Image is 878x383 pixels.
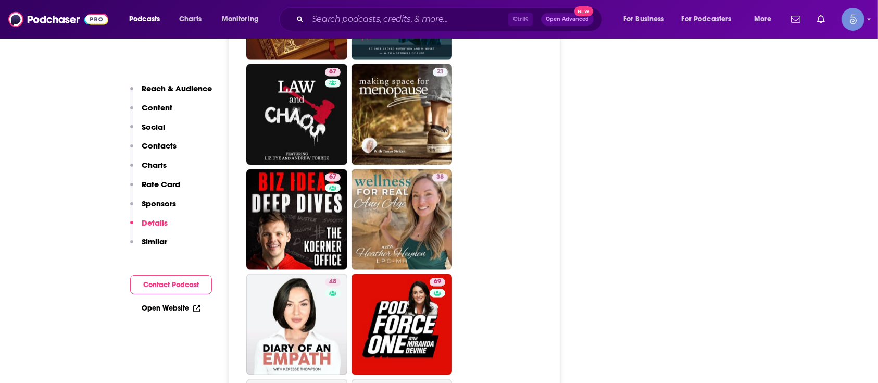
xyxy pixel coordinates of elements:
p: Sponsors [142,199,176,208]
span: Podcasts [129,12,160,27]
img: Podchaser - Follow, Share and Rate Podcasts [8,9,108,29]
img: User Profile [842,8,864,31]
a: 38 [352,169,453,270]
button: Rate Card [130,179,180,199]
span: Monitoring [222,12,259,27]
span: 48 [329,277,336,287]
span: Ctrl K [508,13,533,26]
button: Sponsors [130,199,176,218]
p: Content [142,103,172,113]
span: 67 [329,67,336,77]
span: More [754,12,772,27]
a: 67 [246,169,347,270]
p: Contacts [142,141,177,151]
span: 69 [434,277,441,287]
button: Contact Podcast [130,275,212,294]
button: Similar [130,237,167,256]
button: Open AdvancedNew [541,13,594,26]
button: open menu [675,11,747,28]
div: Search podcasts, credits, & more... [289,7,612,31]
p: Reach & Audience [142,83,212,93]
a: 48 [325,278,341,286]
button: open menu [747,11,785,28]
p: Details [142,218,168,228]
button: Reach & Audience [130,83,212,103]
button: Details [130,218,168,237]
span: Charts [179,12,202,27]
a: 38 [432,173,448,181]
button: Content [130,103,172,122]
a: 69 [352,274,453,375]
p: Charts [142,160,167,170]
span: For Podcasters [682,12,732,27]
button: Social [130,122,165,141]
a: 67 [325,173,341,181]
span: 38 [436,172,444,182]
a: 67 [246,64,347,165]
a: Open Website [142,304,200,313]
a: 21 [433,68,448,76]
a: 21 [352,64,453,165]
a: 69 [430,278,445,286]
button: Charts [130,160,167,179]
span: 67 [329,172,336,182]
button: open menu [215,11,272,28]
p: Social [142,122,165,132]
a: Show notifications dropdown [787,10,805,28]
span: For Business [623,12,664,27]
input: Search podcasts, credits, & more... [308,11,508,28]
button: Contacts [130,141,177,160]
p: Rate Card [142,179,180,189]
span: 21 [437,67,444,77]
a: 48 [246,274,347,375]
a: Charts [172,11,208,28]
span: Logged in as Spiral5-G1 [842,8,864,31]
span: New [574,6,593,16]
button: Show profile menu [842,8,864,31]
a: 67 [325,68,341,76]
span: Open Advanced [546,17,589,22]
a: Show notifications dropdown [813,10,829,28]
p: Similar [142,237,167,246]
button: open menu [122,11,173,28]
button: open menu [616,11,678,28]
